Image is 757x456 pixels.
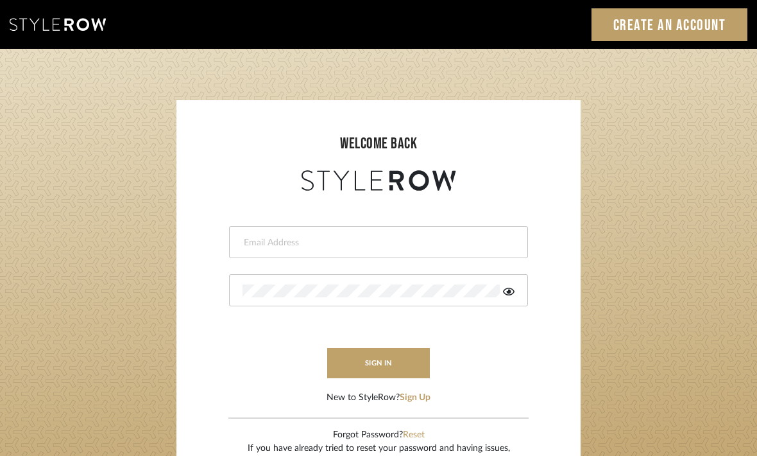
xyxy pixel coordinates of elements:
div: Forgot Password? [248,428,510,442]
button: sign in [327,348,430,378]
input: Email Address [242,236,511,249]
button: Reset [403,428,425,442]
div: welcome back [189,132,568,155]
button: Sign Up [400,391,430,405]
a: Create an Account [591,8,748,41]
div: New to StyleRow? [327,391,430,405]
